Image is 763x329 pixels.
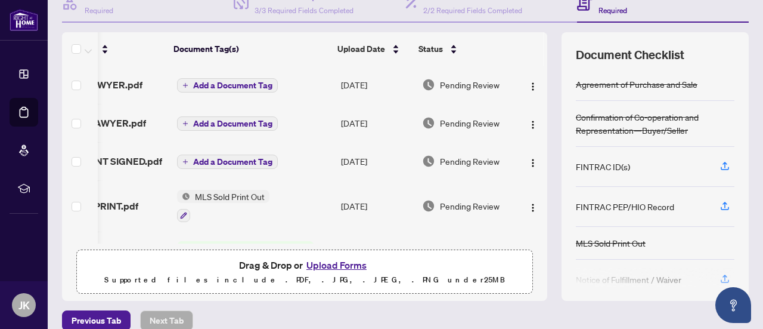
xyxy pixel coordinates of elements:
[576,110,734,137] div: Confirmation of Co-operation and Representation—Buyer/Seller
[440,78,500,91] span: Pending Review
[255,6,353,15] span: 3/3 Required Fields Completed
[169,32,333,66] th: Document Tag(s)
[422,199,435,213] img: Document Status
[239,257,370,273] span: Drag & Drop or
[182,159,188,165] span: plus
[528,120,538,130] img: Logo
[528,203,538,213] img: Logo
[440,199,500,213] span: Pending Review
[177,241,190,254] img: Status Icon
[336,104,417,142] td: [DATE]
[190,190,269,203] span: MLS Sold Print Out
[85,6,113,15] span: Required
[182,121,188,127] span: plus
[523,113,542,133] button: Logo
[576,236,646,250] div: MLS Sold Print Out
[77,250,532,294] span: Drag & Drop orUpload FormsSupported files include .PDF, .JPG, .JPEG, .PNG under25MB
[177,78,278,93] button: Add a Document Tag
[303,257,370,273] button: Upload Forms
[177,190,269,222] button: Status IconMLS Sold Print Out
[523,196,542,216] button: Logo
[336,142,417,180] td: [DATE]
[177,78,278,93] button: Add a Document Tag
[523,152,542,171] button: Logo
[715,287,751,323] button: Open asap
[193,158,272,166] span: Add a Document Tag
[440,116,500,130] span: Pending Review
[422,116,435,130] img: Document Status
[10,9,38,31] img: logo
[333,32,414,66] th: Upload Date
[84,273,525,287] p: Supported files include .PDF, .JPG, .JPEG, .PNG under 25 MB
[177,190,190,203] img: Status Icon
[336,232,417,283] td: [DATE]
[576,78,697,91] div: Agreement of Purchase and Sale
[18,297,30,313] span: JK
[423,6,522,15] span: 2/2 Required Fields Completed
[336,180,417,232] td: [DATE]
[177,155,278,169] button: Add a Document Tag
[337,42,385,56] span: Upload Date
[523,75,542,94] button: Logo
[414,32,515,66] th: Status
[38,32,169,66] th: (9) File Name
[182,82,188,88] span: plus
[422,78,435,91] img: Document Status
[576,200,674,213] div: FINTRAC PEP/HIO Record
[190,241,314,254] span: Right at Home Deposit Receipt
[576,160,630,173] div: FINTRAC ID(s)
[336,66,417,104] td: [DATE]
[46,154,162,168] span: AMENDMENT SIGNED.pdf
[193,81,272,90] span: Add a Document Tag
[528,158,538,168] img: Logo
[440,155,500,168] span: Pending Review
[576,47,684,63] span: Document Checklist
[193,119,272,128] span: Add a Document Tag
[528,82,538,91] img: Logo
[418,42,443,56] span: Status
[422,155,435,168] img: Document Status
[177,241,314,273] button: Status IconRight at Home Deposit Receipt
[598,6,627,15] span: Required
[177,116,278,131] button: Add a Document Tag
